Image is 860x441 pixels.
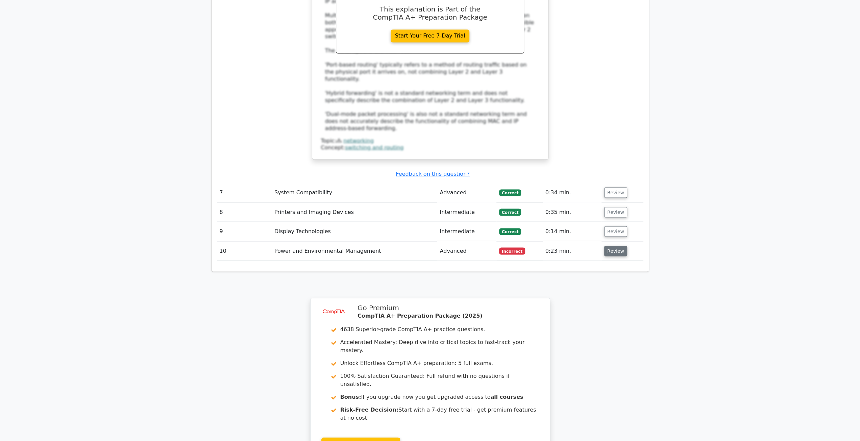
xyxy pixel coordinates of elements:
span: Correct [499,209,521,215]
button: Review [604,207,627,217]
span: Correct [499,228,521,235]
td: 0:34 min. [543,183,601,202]
button: Review [604,187,627,198]
td: 0:14 min. [543,222,601,241]
td: Display Technologies [272,222,437,241]
button: Review [604,226,627,237]
a: Start Your Free 7-Day Trial [391,29,470,42]
span: Correct [499,189,521,196]
div: Concept: [321,144,539,151]
a: networking [343,137,374,144]
td: Power and Environmental Management [272,241,437,261]
td: Intermediate [437,222,496,241]
td: 0:35 min. [543,202,601,222]
a: Feedback on this question? [396,170,469,177]
td: Advanced [437,241,496,261]
td: System Compatibility [272,183,437,202]
td: Intermediate [437,202,496,222]
td: 0:23 min. [543,241,601,261]
span: Incorrect [499,247,525,254]
button: Review [604,246,627,256]
td: Advanced [437,183,496,202]
a: switching and routing [345,144,403,150]
div: Topic: [321,137,539,144]
td: 8 [217,202,272,222]
td: 10 [217,241,272,261]
td: 7 [217,183,272,202]
td: 9 [217,222,272,241]
td: Printers and Imaging Devices [272,202,437,222]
